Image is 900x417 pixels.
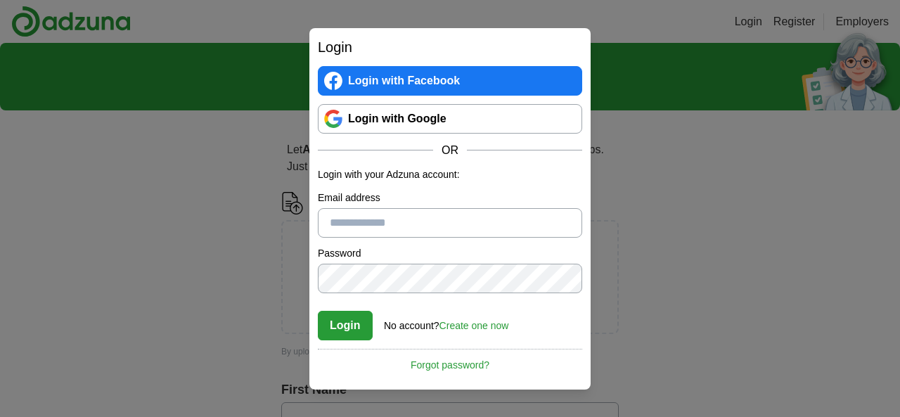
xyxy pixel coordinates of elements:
[318,311,373,340] button: Login
[318,191,582,205] label: Email address
[439,320,509,331] a: Create one now
[433,142,467,159] span: OR
[318,246,582,261] label: Password
[318,167,582,182] p: Login with your Adzuna account:
[384,310,508,333] div: No account?
[318,349,582,373] a: Forgot password?
[318,104,582,134] a: Login with Google
[318,66,582,96] a: Login with Facebook
[318,37,582,58] h2: Login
